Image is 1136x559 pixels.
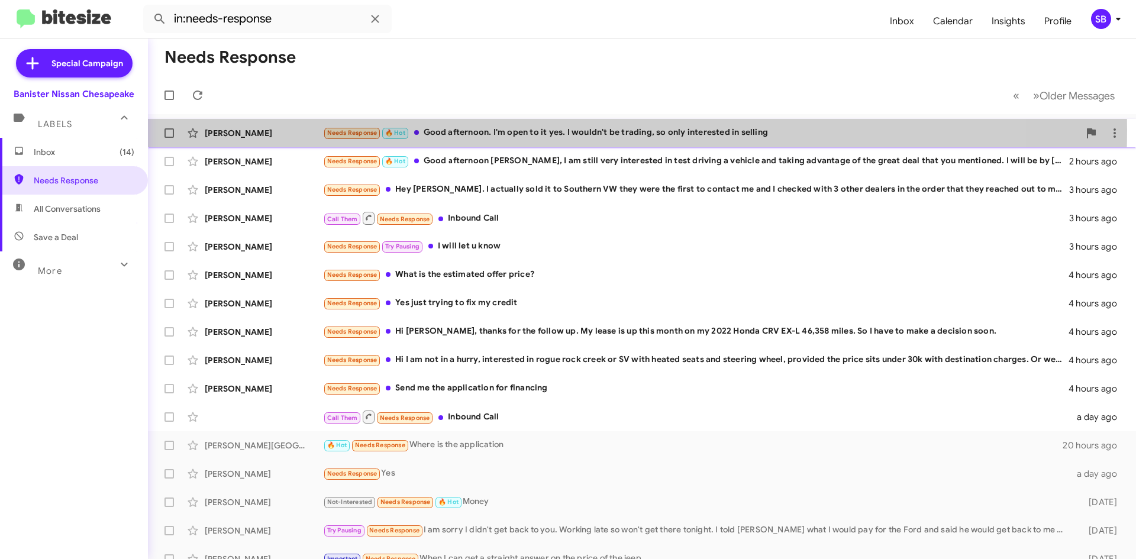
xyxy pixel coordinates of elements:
[38,119,72,130] span: Labels
[982,4,1035,38] a: Insights
[323,495,1070,509] div: Money
[323,296,1069,310] div: Yes just trying to fix my credit
[327,356,377,364] span: Needs Response
[205,127,323,139] div: [PERSON_NAME]
[323,524,1070,537] div: I am sorry I didn't get back to you. Working late so won't get there tonight. I told [PERSON_NAME...
[205,212,323,224] div: [PERSON_NAME]
[924,4,982,38] a: Calendar
[323,154,1069,168] div: Good afternoon [PERSON_NAME], I am still very interested in test driving a vehicle and taking adv...
[323,126,1079,140] div: Good afternoon. I'm open to it yes. I wouldn't be trading, so only interested in selling
[205,383,323,395] div: [PERSON_NAME]
[1033,88,1040,103] span: »
[323,325,1069,338] div: Hi [PERSON_NAME], thanks for the follow up. My lease is up this month on my 2022 Honda CRV EX-L 4...
[327,328,377,335] span: Needs Response
[327,129,377,137] span: Needs Response
[1081,9,1123,29] button: SB
[1070,468,1127,480] div: a day ago
[38,266,62,276] span: More
[1040,89,1115,102] span: Older Messages
[369,526,419,534] span: Needs Response
[34,203,101,215] span: All Conversations
[380,215,430,223] span: Needs Response
[205,354,323,366] div: [PERSON_NAME]
[438,498,459,506] span: 🔥 Hot
[205,468,323,480] div: [PERSON_NAME]
[205,184,323,196] div: [PERSON_NAME]
[16,49,133,77] a: Special Campaign
[323,438,1063,452] div: Where is the application
[1035,4,1081,38] a: Profile
[205,298,323,309] div: [PERSON_NAME]
[327,498,373,506] span: Not-Interested
[323,211,1069,225] div: Inbound Call
[1026,83,1122,108] button: Next
[164,48,296,67] h1: Needs Response
[51,57,123,69] span: Special Campaign
[327,441,347,449] span: 🔥 Hot
[1069,354,1127,366] div: 4 hours ago
[327,414,358,422] span: Call Them
[120,146,134,158] span: (14)
[205,326,323,338] div: [PERSON_NAME]
[34,175,134,186] span: Needs Response
[323,467,1070,480] div: Yes
[205,241,323,253] div: [PERSON_NAME]
[323,268,1069,282] div: What is the estimated offer price?
[205,525,323,537] div: [PERSON_NAME]
[1069,298,1127,309] div: 4 hours ago
[327,384,377,392] span: Needs Response
[1013,88,1019,103] span: «
[385,129,405,137] span: 🔥 Hot
[355,441,405,449] span: Needs Response
[205,496,323,508] div: [PERSON_NAME]
[380,498,431,506] span: Needs Response
[327,299,377,307] span: Needs Response
[205,156,323,167] div: [PERSON_NAME]
[1069,383,1127,395] div: 4 hours ago
[1069,269,1127,281] div: 4 hours ago
[1069,241,1127,253] div: 3 hours ago
[1070,525,1127,537] div: [DATE]
[327,243,377,250] span: Needs Response
[1070,496,1127,508] div: [DATE]
[1069,156,1127,167] div: 2 hours ago
[327,470,377,477] span: Needs Response
[380,414,430,422] span: Needs Response
[14,88,134,100] div: Banister Nissan Chesapeake
[34,231,78,243] span: Save a Deal
[205,440,323,451] div: [PERSON_NAME][GEOGRAPHIC_DATA]
[323,382,1069,395] div: Send me the application for financing
[1091,9,1111,29] div: SB
[1006,83,1122,108] nav: Page navigation example
[327,186,377,193] span: Needs Response
[327,271,377,279] span: Needs Response
[327,526,362,534] span: Try Pausing
[327,157,377,165] span: Needs Response
[1069,212,1127,224] div: 3 hours ago
[205,269,323,281] div: [PERSON_NAME]
[34,146,134,158] span: Inbox
[1006,83,1027,108] button: Previous
[880,4,924,38] a: Inbox
[327,215,358,223] span: Call Them
[323,240,1069,253] div: I will let u know
[323,183,1069,196] div: Hey [PERSON_NAME]. I actually sold it to Southern VW they were the first to contact me and I chec...
[323,353,1069,367] div: Hi I am not in a hurry, interested in rogue rock creek or SV with heated seats and steering wheel...
[1063,440,1127,451] div: 20 hours ago
[1069,326,1127,338] div: 4 hours ago
[1069,184,1127,196] div: 3 hours ago
[385,157,405,165] span: 🔥 Hot
[323,409,1070,424] div: Inbound Call
[1070,411,1127,423] div: a day ago
[143,5,392,33] input: Search
[385,243,419,250] span: Try Pausing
